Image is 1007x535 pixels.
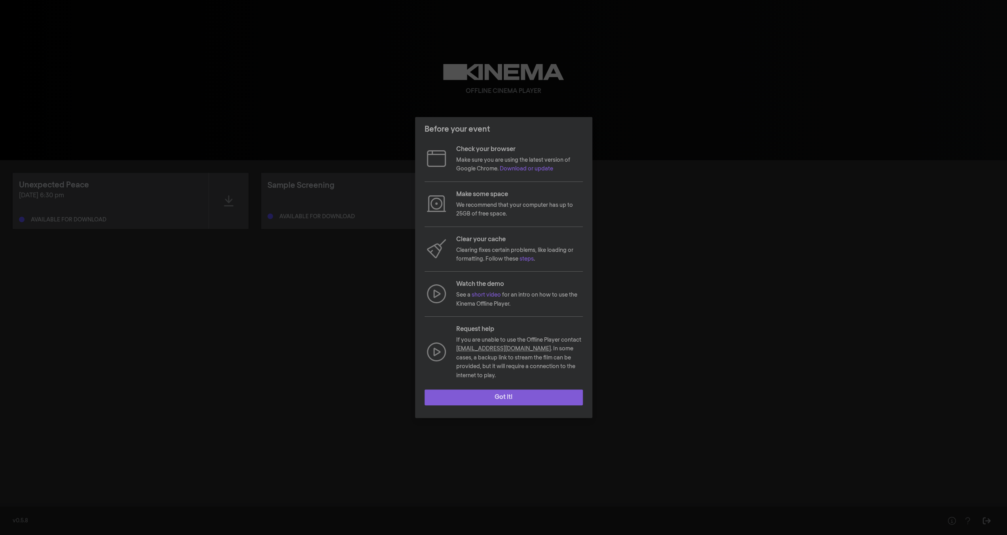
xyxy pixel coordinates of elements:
[456,291,583,308] p: See a for an intro on how to use the Kinema Offline Player.
[472,292,501,298] a: short video
[456,325,583,334] p: Request help
[456,190,583,199] p: Make some space
[415,117,592,142] header: Before your event
[456,145,583,154] p: Check your browser
[456,156,583,174] p: Make sure you are using the latest version of Google Chrome.
[520,256,534,262] a: steps
[500,166,553,172] a: Download or update
[456,246,583,264] p: Clearing fixes certain problems, like loading or formatting. Follow these .
[456,336,583,380] p: If you are unable to use the Offline Player contact . In some cases, a backup link to stream the ...
[456,346,551,352] a: [EMAIL_ADDRESS][DOMAIN_NAME]
[425,389,583,405] button: Got it!
[456,235,583,244] p: Clear your cache
[456,201,583,219] p: We recommend that your computer has up to 25GB of free space.
[456,280,583,289] p: Watch the demo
